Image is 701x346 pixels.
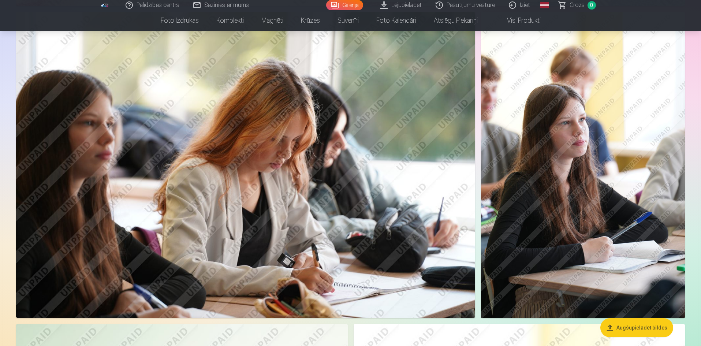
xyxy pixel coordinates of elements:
a: Foto kalendāri [368,10,425,31]
a: Atslēgu piekariņi [425,10,486,31]
a: Komplekti [208,10,253,31]
img: /fa1 [101,3,109,7]
span: 0 [588,1,596,10]
a: Visi produkti [486,10,549,31]
a: Krūzes [292,10,329,31]
a: Foto izdrukas [152,10,208,31]
a: Magnēti [253,10,292,31]
button: Augšupielādēt bildes [600,318,673,337]
a: Suvenīri [329,10,368,31]
span: Grozs [570,1,585,10]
